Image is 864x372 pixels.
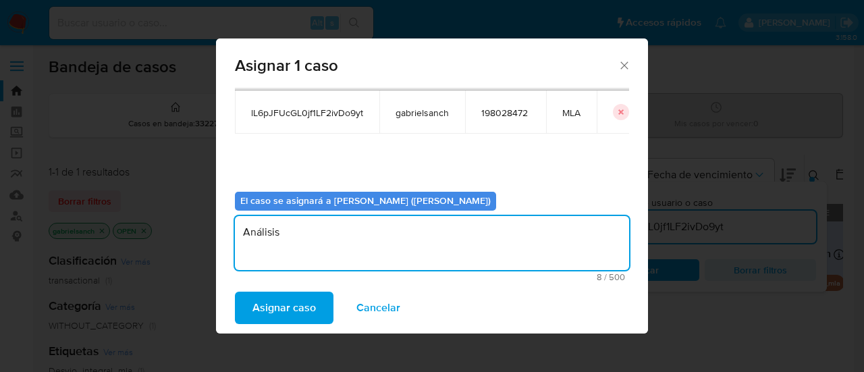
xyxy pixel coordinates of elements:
span: Asignar caso [252,293,316,323]
span: Cancelar [356,293,400,323]
textarea: Análisis [235,216,629,270]
span: Máximo 500 caracteres [239,273,625,282]
button: Asignar caso [235,292,333,324]
span: 198028472 [481,107,530,119]
button: icon-button [613,104,629,120]
div: assign-modal [216,38,648,334]
span: MLA [562,107,580,119]
button: Cancelar [339,292,418,324]
button: Cerrar ventana [618,59,630,71]
span: lL6pJFUcGL0jf1LF2ivDo9yt [251,107,363,119]
b: El caso se asignará a [PERSON_NAME] ([PERSON_NAME]) [240,194,491,207]
span: gabrielsanch [396,107,449,119]
span: Asignar 1 caso [235,57,618,74]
